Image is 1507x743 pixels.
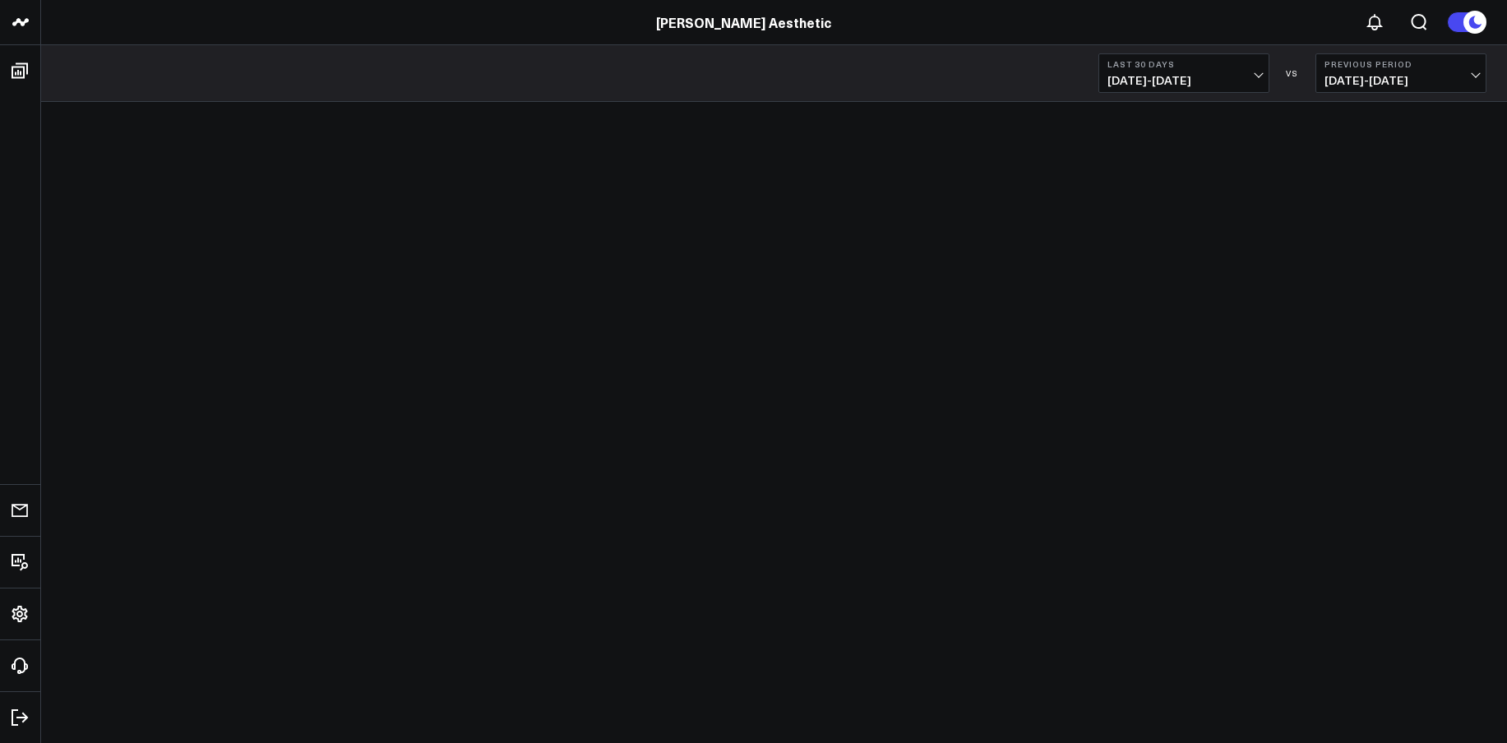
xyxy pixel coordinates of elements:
[1098,53,1269,93] button: Last 30 Days[DATE]-[DATE]
[1315,53,1486,93] button: Previous Period[DATE]-[DATE]
[656,13,831,31] a: [PERSON_NAME] Aesthetic
[1107,74,1260,87] span: [DATE] - [DATE]
[1278,68,1307,78] div: VS
[1324,74,1477,87] span: [DATE] - [DATE]
[1324,59,1477,69] b: Previous Period
[1107,59,1260,69] b: Last 30 Days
